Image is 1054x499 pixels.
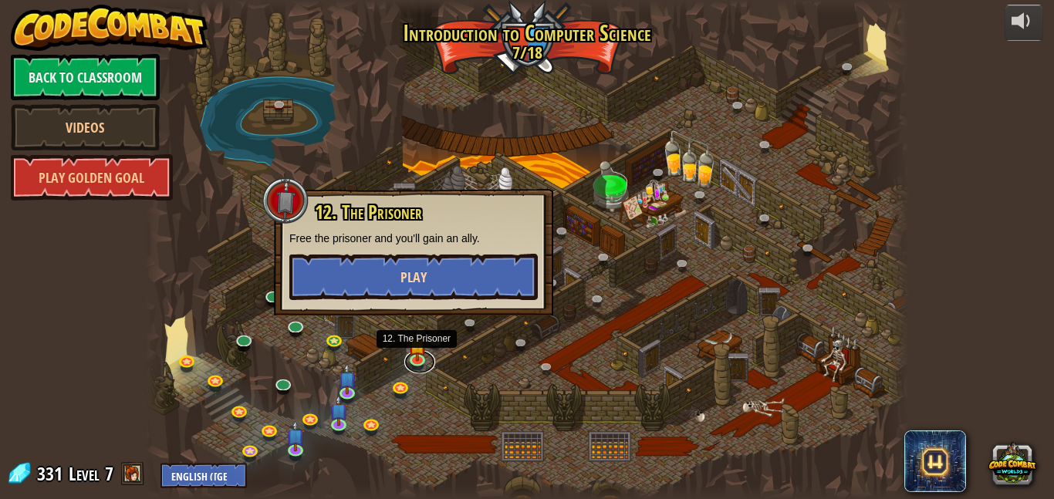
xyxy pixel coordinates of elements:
span: 7 [105,461,113,486]
img: level-banner-unstarted-subscriber.png [329,395,347,426]
p: Free the prisoner and you'll gain an ally. [289,231,538,246]
img: CodeCombat - Learn how to code by playing a game [11,5,208,51]
button: Play [289,254,538,300]
a: Play Golden Goal [11,154,173,201]
span: 12. The Prisoner [315,199,422,225]
span: Play [400,268,427,287]
button: Adjust volume [1005,5,1043,41]
img: level-banner-unstarted-subscriber.png [338,362,356,393]
img: level-banner-unstarted-subscriber.png [286,420,304,451]
img: level-banner-started.png [408,330,426,361]
a: Back to Classroom [11,54,160,100]
span: 331 [37,461,67,486]
span: Level [69,461,100,487]
a: Videos [11,104,160,150]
